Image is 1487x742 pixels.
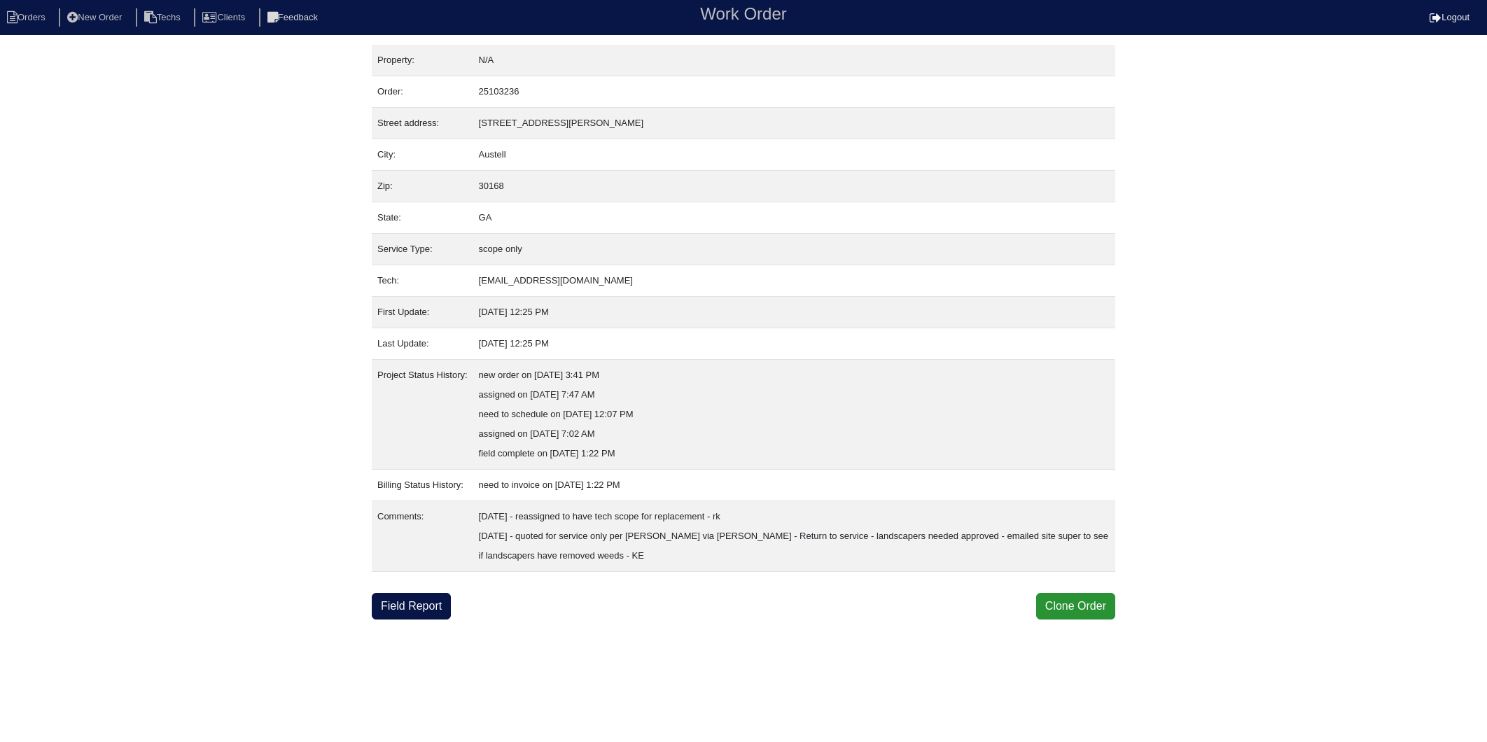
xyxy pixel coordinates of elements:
li: Clients [194,8,256,27]
td: [DATE] 12:25 PM [473,328,1115,360]
td: [DATE] - reassigned to have tech scope for replacement - rk [DATE] - quoted for service only per ... [473,501,1115,572]
td: [STREET_ADDRESS][PERSON_NAME] [473,108,1115,139]
td: 30168 [473,171,1115,202]
td: GA [473,202,1115,234]
div: field complete on [DATE] 1:22 PM [479,444,1110,463]
div: new order on [DATE] 3:41 PM [479,365,1110,385]
div: need to schedule on [DATE] 12:07 PM [479,405,1110,424]
td: [EMAIL_ADDRESS][DOMAIN_NAME] [473,265,1115,297]
td: N/A [473,45,1115,76]
div: need to invoice on [DATE] 1:22 PM [479,475,1110,495]
a: Logout [1430,12,1469,22]
td: Austell [473,139,1115,171]
td: scope only [473,234,1115,265]
td: City: [372,139,473,171]
a: New Order [59,12,133,22]
td: Street address: [372,108,473,139]
td: Last Update: [372,328,473,360]
td: Tech: [372,265,473,297]
td: Project Status History: [372,360,473,470]
td: Zip: [372,171,473,202]
td: Billing Status History: [372,470,473,501]
li: Techs [136,8,192,27]
a: Clients [194,12,256,22]
td: State: [372,202,473,234]
div: assigned on [DATE] 7:02 AM [479,424,1110,444]
td: Comments: [372,501,473,572]
a: Techs [136,12,192,22]
li: Feedback [259,8,329,27]
td: Order: [372,76,473,108]
td: 25103236 [473,76,1115,108]
td: Service Type: [372,234,473,265]
li: New Order [59,8,133,27]
td: [DATE] 12:25 PM [473,297,1115,328]
div: assigned on [DATE] 7:47 AM [479,385,1110,405]
a: Field Report [372,593,451,619]
td: First Update: [372,297,473,328]
td: Property: [372,45,473,76]
button: Clone Order [1036,593,1115,619]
